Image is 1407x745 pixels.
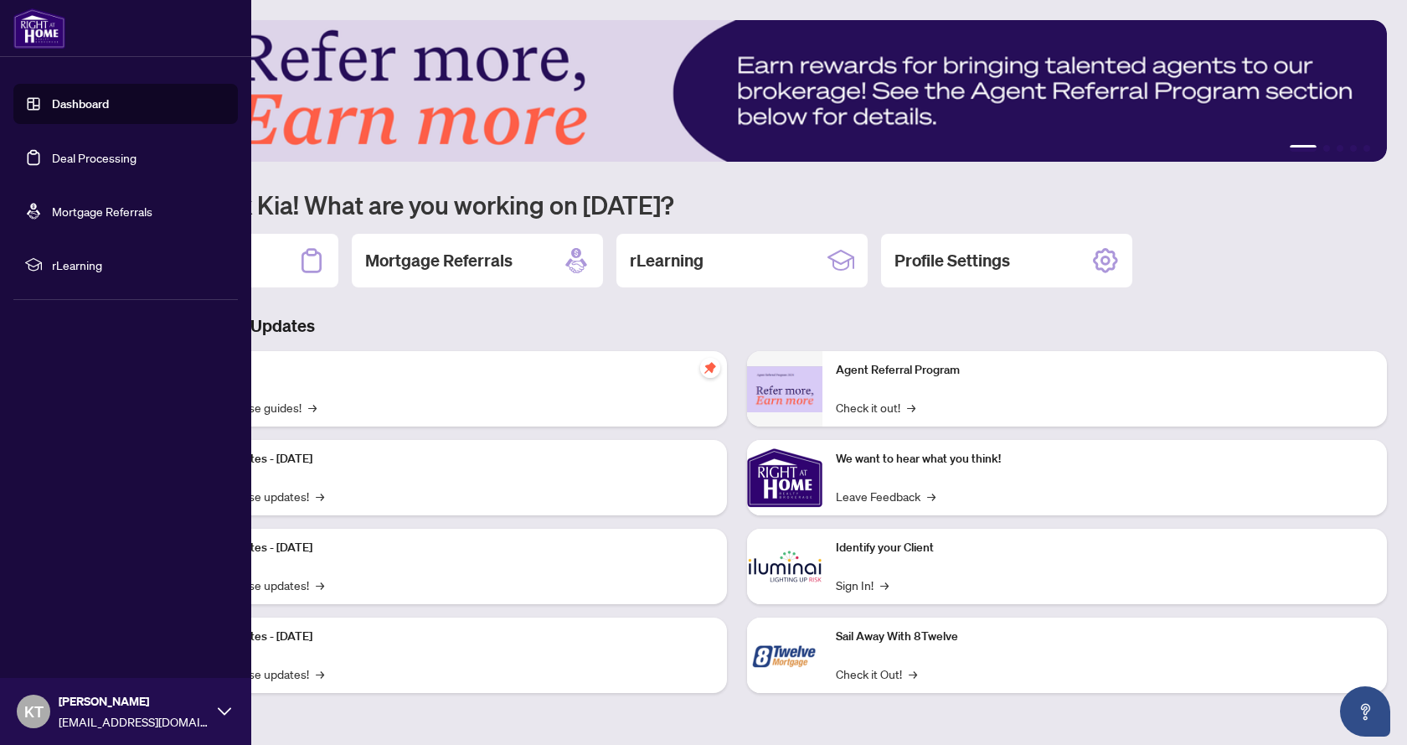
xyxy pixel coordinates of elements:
[52,150,137,165] a: Deal Processing
[836,361,1373,380] p: Agent Referral Program
[909,665,917,683] span: →
[836,487,935,505] a: Leave Feedback→
[52,96,109,111] a: Dashboard
[13,8,65,49] img: logo
[747,366,822,412] img: Agent Referral Program
[747,618,822,693] img: Sail Away With 8Twelve
[1323,145,1330,152] button: 2
[176,361,714,380] p: Self-Help
[87,20,1387,162] img: Slide 0
[316,665,324,683] span: →
[1363,145,1370,152] button: 5
[316,487,324,505] span: →
[308,398,317,416] span: →
[747,529,822,604] img: Identify your Client
[176,450,714,468] p: Platform Updates - [DATE]
[24,700,44,723] span: KT
[836,398,915,416] a: Check it out!→
[87,314,1387,338] h3: Brokerage & Industry Updates
[59,692,209,711] span: [PERSON_NAME]
[927,487,935,505] span: →
[1337,145,1343,152] button: 3
[1290,145,1317,152] button: 1
[1350,145,1357,152] button: 4
[630,249,703,272] h2: rLearning
[52,204,152,219] a: Mortgage Referrals
[700,358,720,378] span: pushpin
[176,539,714,557] p: Platform Updates - [DATE]
[365,249,513,272] h2: Mortgage Referrals
[87,189,1387,220] h1: Welcome back Kia! What are you working on [DATE]?
[316,576,324,594] span: →
[907,398,915,416] span: →
[880,576,889,594] span: →
[836,576,889,594] a: Sign In!→
[1340,686,1390,737] button: Open asap
[836,450,1373,468] p: We want to hear what you think!
[836,665,917,683] a: Check it Out!→
[176,628,714,646] p: Platform Updates - [DATE]
[836,628,1373,646] p: Sail Away With 8Twelve
[52,256,226,274] span: rLearning
[894,249,1010,272] h2: Profile Settings
[59,712,209,731] span: [EMAIL_ADDRESS][DOMAIN_NAME]
[747,440,822,515] img: We want to hear what you think!
[836,539,1373,557] p: Identify your Client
